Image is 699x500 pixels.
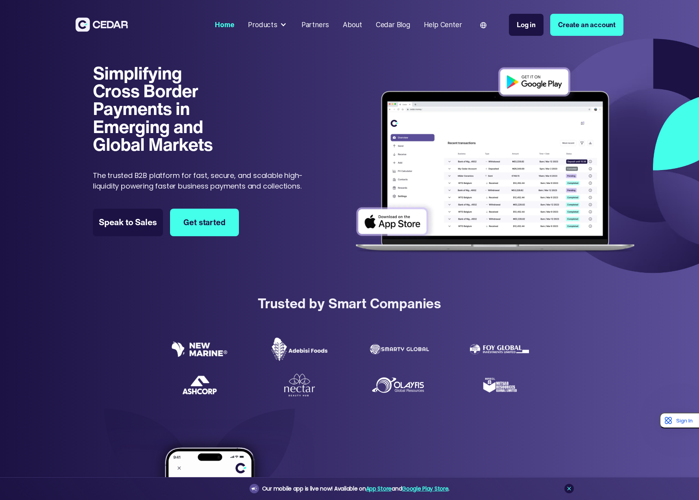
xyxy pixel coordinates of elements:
p: The trusted B2B platform for fast, secure, and scalable high-liquidity powering faster business p... [93,170,315,191]
img: Ashcorp Logo [182,375,217,395]
img: Adebisi Foods logo [270,337,329,361]
img: announcement [251,485,257,492]
img: Smarty Global logo [370,344,429,355]
a: Create an account [550,14,623,36]
img: New Marine logo [170,341,229,357]
div: Products [245,16,291,33]
a: About [339,16,365,34]
div: Help Center [424,20,462,30]
img: Olayfis global resources logo [370,375,429,395]
img: Mitsab Resources Global Limited Logo [482,367,517,403]
a: Speak to Sales [93,209,163,236]
div: About [343,20,362,30]
a: Home [212,16,238,34]
div: Products [248,20,277,30]
a: Google Play Store [402,485,448,493]
a: Partners [298,16,333,34]
div: Home [215,20,234,30]
div: Log in [517,20,536,30]
div: Cedar Blog [376,20,410,30]
div: Partners [301,20,329,30]
a: Cedar Blog [372,16,413,34]
h1: Simplifying Cross Border Payments in Emerging and Global Markets [93,64,226,153]
img: Nectar Beauty Hub logo [282,373,317,398]
a: Help Center [420,16,465,34]
a: Log in [509,14,544,36]
img: world icon [480,22,486,28]
img: Foy Global Investments Limited Logo [470,344,529,355]
img: Dashboard of transactions [349,62,641,260]
a: App Store [366,485,392,493]
a: Get started [170,209,239,236]
div: Our mobile app is live now! Available on and . [262,484,449,494]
